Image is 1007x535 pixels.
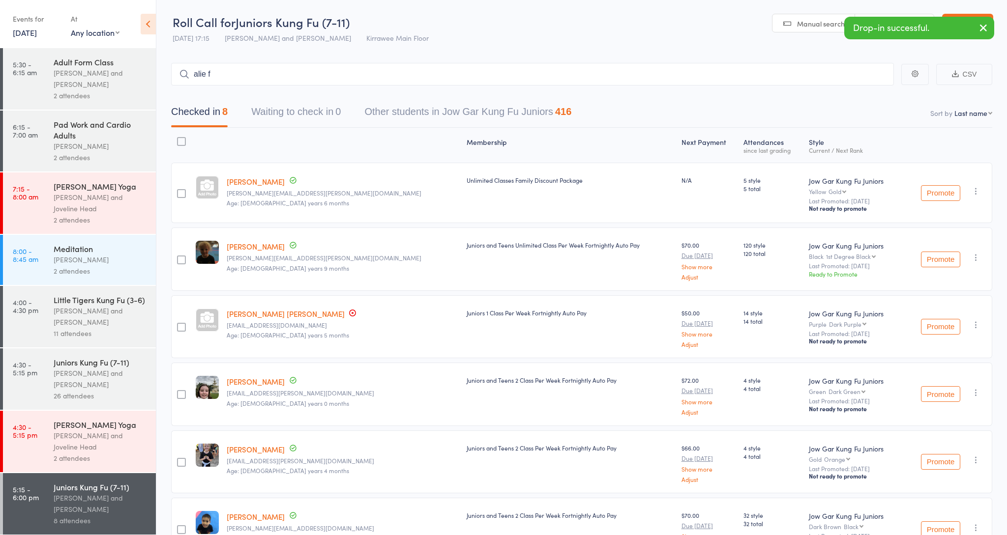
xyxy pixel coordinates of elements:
span: Age: [DEMOGRAPHIC_DATA] years 9 months [227,264,349,272]
div: Black [809,253,899,259]
div: $72.00 [681,376,736,415]
span: Roll Call for [173,14,236,30]
a: Adjust [681,409,736,415]
span: 32 style [743,511,801,519]
span: Age: [DEMOGRAPHIC_DATA] years 4 months [227,466,349,475]
small: Last Promoted: [DATE] [809,262,899,269]
button: Checked in8 [171,101,228,127]
div: 2 attendees [54,214,148,225]
div: Style [805,132,903,158]
div: Ready to Promote [809,270,899,278]
span: 4 style [743,444,801,452]
div: Gold [809,456,899,462]
div: 2 attendees [54,452,148,464]
small: Jason@pointcap.com.au [227,525,459,532]
div: 11 attendees [54,328,148,339]
div: Juniors and Teens 2 Class Per Week Fortnightly Auto Pay [467,511,673,519]
div: Adult Form Class [54,56,148,67]
a: 5:15 -6:00 pmJuniors Kung Fu (7-11)[PERSON_NAME] and [PERSON_NAME]8 attendees [3,473,156,535]
span: 120 style [743,241,801,249]
small: small.mac.erin@gmail.com [227,390,459,396]
button: CSV [936,64,992,85]
a: 8:00 -8:45 amMeditation[PERSON_NAME]2 attendees [3,235,156,285]
div: N/A [681,176,736,184]
div: Juniors Kung Fu (7-11) [54,357,148,367]
div: [PERSON_NAME] and [PERSON_NAME] [54,367,148,390]
div: Any location [71,27,119,38]
div: [PERSON_NAME] and [PERSON_NAME] [54,305,148,328]
div: 8 attendees [54,515,148,526]
button: Promote [921,185,960,201]
div: $66.00 [681,444,736,482]
a: 4:00 -4:30 pmLittle Tigers Kung Fu (3-6)[PERSON_NAME] and [PERSON_NAME]11 attendees [3,286,156,347]
a: Adjust [681,341,736,347]
div: Yellow [809,188,899,195]
img: image1648531123.png [196,511,219,534]
span: Age: [DEMOGRAPHIC_DATA] years 5 months [227,331,349,339]
small: Due [DATE] [681,455,736,462]
a: Show more [681,398,736,405]
span: Kirrawee Main Floor [366,33,429,43]
small: Last Promoted: [DATE] [809,197,899,204]
div: Current / Next Rank [809,147,899,153]
small: Last Promoted: [DATE] [809,397,899,404]
div: 26 attendees [54,390,148,401]
div: [PERSON_NAME] and Joveline Head [54,192,148,214]
div: Jow Gar Kung Fu Juniors [809,241,899,251]
div: Drop-in successful. [844,17,994,39]
div: Jow Gar Kung Fu Juniors [809,176,899,186]
div: Little Tigers Kung Fu (3-6) [54,294,148,305]
div: Juniors and Teens 2 Class Per Week Fortnightly Auto Pay [467,444,673,452]
div: [PERSON_NAME] and [PERSON_NAME] [54,492,148,515]
div: Green [809,388,899,394]
div: Not ready to promote [809,405,899,413]
button: Promote [921,252,960,267]
a: Show more [681,263,736,270]
div: Not ready to promote [809,337,899,345]
span: 4 style [743,376,801,384]
div: Events for [13,11,61,27]
a: 4:30 -5:15 pm[PERSON_NAME] Yoga[PERSON_NAME] and Joveline Head2 attendees [3,411,156,472]
span: Manual search [797,19,845,28]
a: Exit roll call [942,14,993,33]
small: Due [DATE] [681,320,736,327]
small: small.mac.erin@gmail.com [227,457,459,464]
time: 5:30 - 6:15 am [13,60,37,76]
a: [PERSON_NAME] [227,444,285,454]
span: 5 total [743,184,801,193]
small: Due [DATE] [681,387,736,394]
div: [PERSON_NAME] and Joveline Head [54,430,148,452]
a: [DATE] [13,27,37,38]
div: Gold [829,188,841,195]
span: 4 total [743,452,801,460]
a: [PERSON_NAME] [227,511,285,522]
div: Dark Green [829,388,860,394]
div: Dark Brown [809,523,899,530]
div: 2 attendees [54,90,148,101]
div: 8 [222,106,228,117]
button: Other students in Jow Gar Kung Fu Juniors416 [364,101,571,127]
a: Show more [681,331,736,337]
span: Age: [DEMOGRAPHIC_DATA] years 0 months [227,399,349,407]
div: Dark Purple [829,321,861,327]
small: Due [DATE] [681,522,736,529]
span: [PERSON_NAME] and [PERSON_NAME] [225,33,351,43]
small: kendall.bascetta@gmail.com [227,190,459,197]
div: Black [844,523,859,530]
small: campbell.brad.j@gmail.com [227,254,459,261]
div: [PERSON_NAME] and [PERSON_NAME] [54,67,148,90]
div: Jow Gar Kung Fu Juniors [809,444,899,453]
div: 2 attendees [54,265,148,277]
time: 5:15 - 6:00 pm [13,485,39,501]
time: 6:15 - 7:00 am [13,123,38,139]
a: [PERSON_NAME] [227,176,285,187]
div: Unlimited Classes Family Discount Package [467,176,673,184]
button: Promote [921,319,960,335]
small: ermax_au@yahoo.com [227,322,459,329]
div: Meditation [54,243,148,254]
div: [PERSON_NAME] [54,254,148,265]
div: [PERSON_NAME] [54,141,148,152]
div: 1st Degree Black [826,253,871,259]
div: Jow Gar Kung Fu Juniors [809,309,899,318]
div: [PERSON_NAME] Yoga [54,181,148,192]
